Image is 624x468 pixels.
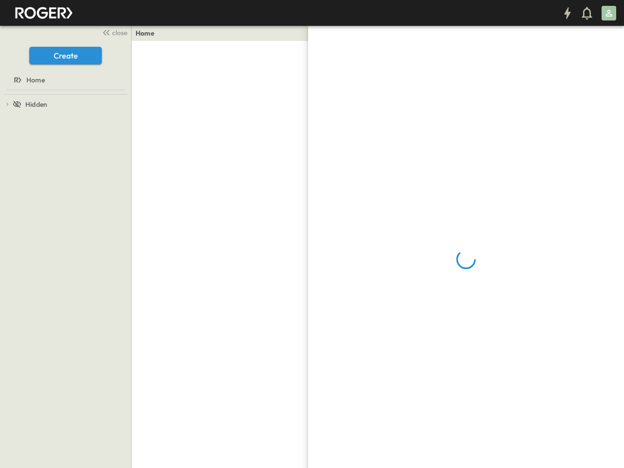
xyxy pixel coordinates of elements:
[25,99,47,109] span: Hidden
[29,47,102,64] button: Create
[112,28,127,38] span: close
[136,28,155,38] a: Home
[26,75,45,85] span: Home
[136,28,160,38] nav: breadcrumbs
